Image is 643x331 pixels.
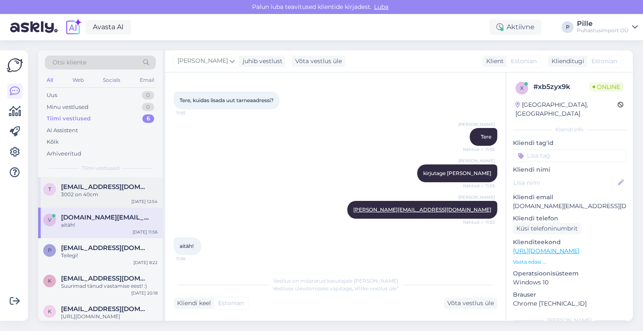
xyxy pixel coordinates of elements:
span: tatjana@present.ee [61,183,149,191]
span: Nähtud ✓ 11:55 [463,183,495,189]
i: „Võtke vestlus üle” [352,285,399,292]
span: Estonian [218,299,244,308]
div: [GEOGRAPHIC_DATA], [GEOGRAPHIC_DATA] [516,100,618,118]
span: [PERSON_NAME] [458,158,495,164]
div: [DATE] 20:18 [131,290,158,296]
span: k [48,278,52,284]
span: x [520,85,524,91]
span: Vestlus on määratud kasutajale [PERSON_NAME] [273,278,398,284]
div: Kliendi keel [174,299,211,308]
span: varustus.fi@jw.org [61,214,149,221]
div: Uus [47,91,57,100]
p: Windows 10 [513,278,626,287]
div: Web [71,75,86,86]
p: Klienditeekond [513,238,626,247]
p: Operatsioonisüsteem [513,269,626,278]
span: 11:55 [176,110,208,116]
span: Tiimi vestlused [82,164,119,172]
div: Võta vestlus üle [292,56,345,67]
div: Email [138,75,156,86]
p: Kliendi tag'id [513,139,626,147]
div: Pille [577,20,629,27]
span: [PERSON_NAME] [458,121,495,128]
span: kaubad@kinkor.ee [61,305,149,313]
div: Socials [101,75,122,86]
div: All [45,75,55,86]
p: [DOMAIN_NAME][EMAIL_ADDRESS][DOMAIN_NAME] [513,202,626,211]
p: Kliendi email [513,193,626,202]
div: Minu vestlused [47,103,89,111]
div: # xb5zyx9k [533,82,589,92]
div: [URL][DOMAIN_NAME] [61,313,158,320]
p: Vaata edasi ... [513,258,626,266]
div: 6 [142,114,154,123]
span: kirjutage [PERSON_NAME] [423,170,491,176]
img: explore-ai [64,18,82,36]
span: Tere, kuidas lisada uut tarneaadressi? [180,97,274,103]
span: Vestluse ülevõtmiseks vajutage [273,285,399,292]
input: Lisa nimi [513,178,616,187]
div: [DATE] 10:55 [131,320,158,327]
div: AI Assistent [47,126,78,135]
p: Kliendi nimi [513,165,626,174]
img: Askly Logo [7,57,23,73]
div: juhib vestlust [239,57,283,66]
span: Luba [371,3,391,11]
div: Kõik [47,138,59,146]
div: [DATE] 11:56 [133,229,158,235]
div: Suurimad tänud vastamise eest! :) [61,282,158,290]
span: kirsika.ani@outlook.com [61,275,149,282]
div: Aktiivne [490,19,541,35]
div: Klient [483,57,504,66]
span: Online [589,82,624,92]
span: v [48,217,51,223]
div: [DATE] 12:54 [131,198,158,205]
span: [PERSON_NAME] [177,56,228,66]
span: pkaarna@gmail.com [61,244,149,252]
div: aitäh! [61,221,158,229]
div: [PERSON_NAME] [513,317,626,324]
span: k [48,308,52,314]
input: Lisa tag [513,149,626,162]
div: Klienditugi [548,57,584,66]
span: t [48,186,51,192]
a: PillePuhastusimport OÜ [577,20,638,34]
div: Teilegi! [61,252,158,259]
div: 0 [142,91,154,100]
span: Estonian [591,57,617,66]
div: Võta vestlus üle [444,298,497,309]
div: Arhiveeritud [47,150,81,158]
div: [DATE] 8:22 [133,259,158,266]
p: Kliendi telefon [513,214,626,223]
span: Nähtud ✓ 11:55 [463,219,495,225]
div: Puhastusimport OÜ [577,27,629,34]
div: P [562,21,574,33]
span: [PERSON_NAME] [458,194,495,200]
p: Brauser [513,290,626,299]
div: Kliendi info [513,126,626,134]
div: 3002 on 40cm [61,191,158,198]
span: p [48,247,52,253]
span: Estonian [511,57,537,66]
div: Tiimi vestlused [47,114,91,123]
span: 11:56 [176,256,208,262]
span: Otsi kliente [53,58,86,67]
a: [PERSON_NAME][EMAIL_ADDRESS][DOMAIN_NAME] [353,206,491,213]
span: Nähtud ✓ 11:55 [463,146,495,153]
p: Chrome [TECHNICAL_ID] [513,299,626,308]
span: Tere [481,134,491,140]
a: Avasta AI [86,20,131,34]
div: Küsi telefoninumbrit [513,223,581,234]
a: [URL][DOMAIN_NAME] [513,247,579,255]
div: 0 [142,103,154,111]
span: aitäh! [180,243,194,249]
